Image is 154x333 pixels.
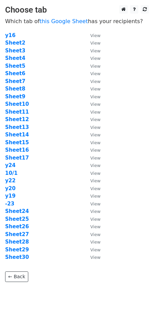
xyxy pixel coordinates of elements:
small: View [90,255,101,260]
a: View [83,63,101,69]
small: View [90,125,101,130]
a: Sheet2 [5,40,25,46]
a: Sheet5 [5,63,25,69]
a: Sheet26 [5,223,29,230]
small: View [90,117,101,122]
a: Sheet29 [5,247,29,253]
a: Sheet13 [5,124,29,130]
a: Sheet16 [5,147,29,153]
a: View [83,147,101,153]
a: View [83,155,101,161]
a: y22 [5,178,16,184]
a: View [83,86,101,92]
a: Sheet4 [5,55,25,61]
a: View [83,78,101,84]
a: y16 [5,32,16,38]
a: View [83,109,101,115]
a: View [83,254,101,260]
small: View [90,94,101,99]
small: View [90,56,101,61]
small: View [90,163,101,168]
a: Sheet25 [5,216,29,222]
small: View [90,201,101,206]
a: View [83,193,101,199]
small: View [90,64,101,69]
strong: 10/1 [5,170,18,176]
a: y24 [5,162,16,168]
a: View [83,231,101,237]
a: View [83,216,101,222]
strong: y19 [5,193,16,199]
small: View [90,178,101,183]
small: View [90,71,101,76]
a: View [83,32,101,38]
small: View [90,33,101,38]
a: View [83,170,101,176]
a: Sheet27 [5,231,29,237]
a: Sheet7 [5,78,25,84]
a: View [83,208,101,214]
a: Sheet11 [5,109,29,115]
small: View [90,48,101,53]
a: View [83,239,101,245]
small: View [90,140,101,145]
a: Sheet14 [5,132,29,138]
a: -23 [5,201,14,207]
small: View [90,79,101,84]
small: View [90,171,101,176]
strong: Sheet30 [5,254,29,260]
a: this Google Sheet [40,18,88,24]
a: View [83,40,101,46]
a: View [83,70,101,77]
small: View [90,155,101,161]
small: View [90,217,101,222]
small: View [90,86,101,91]
small: View [90,239,101,245]
strong: Sheet9 [5,94,25,100]
small: View [90,186,101,191]
a: Sheet10 [5,101,29,107]
a: Sheet6 [5,70,25,77]
a: View [83,94,101,100]
strong: Sheet12 [5,116,29,122]
a: View [83,185,101,192]
a: Sheet17 [5,155,29,161]
h3: Choose tab [5,5,149,15]
small: View [90,102,101,107]
a: View [83,116,101,122]
small: View [90,110,101,115]
small: View [90,194,101,199]
a: Sheet3 [5,48,25,54]
small: View [90,232,101,237]
p: Which tab of has your recipients? [5,18,149,25]
a: Sheet24 [5,208,29,214]
a: View [83,247,101,253]
small: View [90,209,101,214]
strong: y20 [5,185,16,192]
a: View [83,162,101,168]
a: Sheet15 [5,139,29,146]
a: Sheet28 [5,239,29,245]
a: Sheet8 [5,86,25,92]
a: View [83,124,101,130]
a: ← Back [5,271,28,282]
small: View [90,40,101,46]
